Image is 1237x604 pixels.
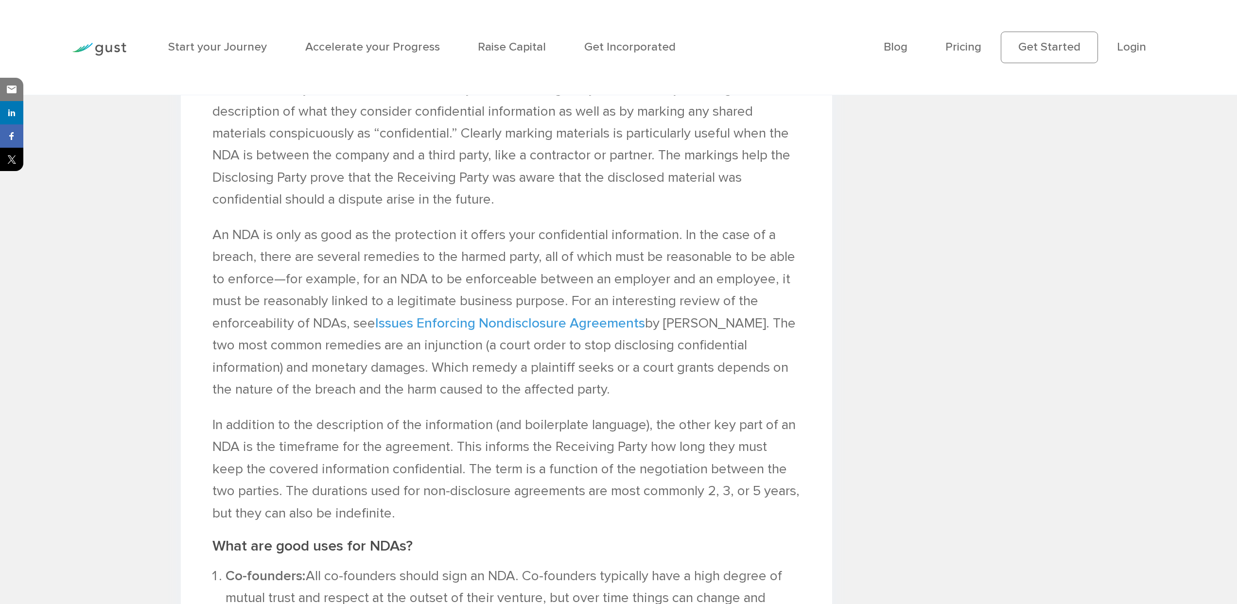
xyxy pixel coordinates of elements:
a: Get Started [1001,32,1098,63]
p: The most crucial part of the agreement is making sure that it clearly describes all the informati... [212,34,801,211]
p: In addition to the description of the information (and boilerplate language), the other key part ... [212,414,801,524]
img: Gust Logo [72,43,126,56]
a: Raise Capital [478,40,546,54]
a: Pricing [945,40,981,54]
a: Blog [884,40,907,54]
h2: What are good uses for NDAs? [212,537,801,555]
a: Issues Enforcing Nondisclosure Agreements [375,315,645,331]
a: Accelerate your Progress [305,40,440,54]
p: An NDA is only as good as the protection it offers your confidential information. In the case of ... [212,224,801,401]
a: Login [1117,40,1146,54]
a: Get Incorporated [584,40,676,54]
strong: Co-founders: [226,568,306,584]
a: Start your Journey [168,40,267,54]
